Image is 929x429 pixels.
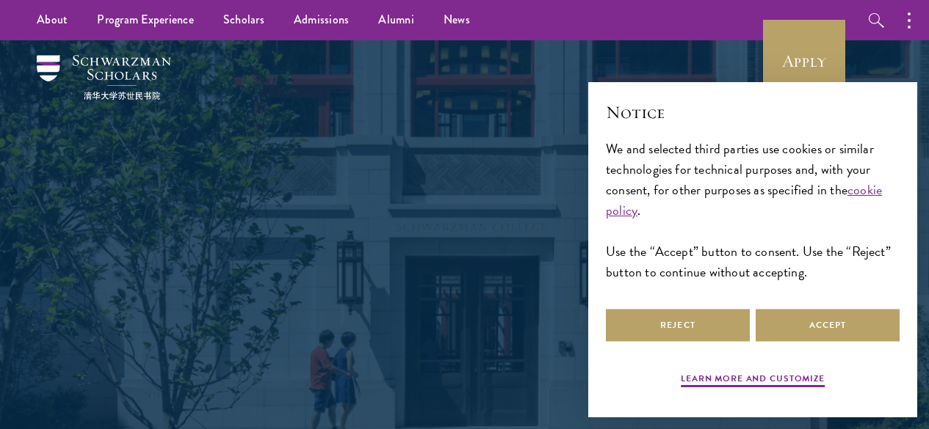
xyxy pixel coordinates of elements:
a: Apply [763,20,845,102]
h2: Notice [606,100,900,125]
a: cookie policy [606,180,882,220]
button: Accept [756,309,900,342]
button: Reject [606,309,750,342]
button: Learn more and customize [681,372,825,389]
img: Schwarzman Scholars [37,55,171,100]
div: We and selected third parties use cookies or similar technologies for technical purposes and, wit... [606,139,900,283]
